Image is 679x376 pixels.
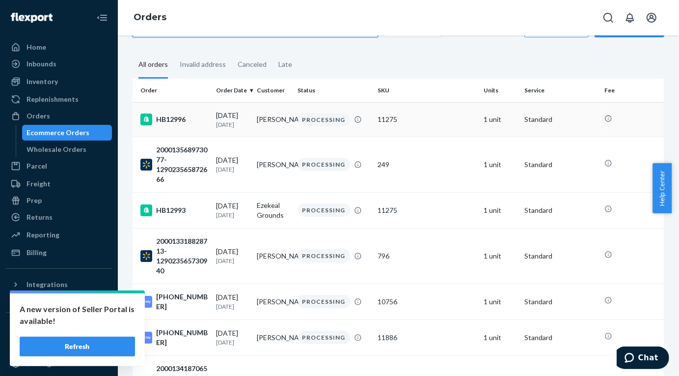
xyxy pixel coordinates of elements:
[6,74,112,89] a: Inventory
[257,86,290,94] div: Customer
[22,125,112,141] a: Ecommerce Orders
[253,192,294,228] td: Ezekeal Grounds
[374,79,480,102] th: SKU
[6,340,112,352] a: Add Fast Tag
[27,196,42,205] div: Prep
[378,333,476,343] div: 11886
[598,8,618,28] button: Open Search Box
[216,201,249,219] div: [DATE]
[525,205,597,215] p: Standard
[27,145,87,154] div: Wholesale Orders
[216,211,249,219] p: [DATE]
[253,319,294,355] td: [PERSON_NAME]
[480,192,521,228] td: 1 unit
[480,79,521,102] th: Units
[11,13,53,23] img: Flexport logo
[525,297,597,307] p: Standard
[521,79,600,102] th: Service
[27,42,46,52] div: Home
[298,113,350,126] div: PROCESSING
[525,251,597,261] p: Standard
[6,296,112,308] a: Add Integration
[6,158,112,174] a: Parcel
[298,158,350,171] div: PROCESSING
[378,160,476,170] div: 249
[216,338,249,347] p: [DATE]
[133,79,212,102] th: Order
[378,115,476,124] div: 11275
[27,128,90,138] div: Ecommerce Orders
[253,228,294,284] td: [PERSON_NAME]
[6,227,112,243] a: Reporting
[6,356,112,372] a: Settings
[22,142,112,157] a: Wholesale Orders
[6,277,112,292] button: Integrations
[253,284,294,319] td: [PERSON_NAME]
[216,328,249,347] div: [DATE]
[216,165,249,174] p: [DATE]
[298,295,350,308] div: PROCESSING
[216,155,249,174] div: [DATE]
[6,176,112,192] a: Freight
[238,52,267,77] div: Canceled
[216,302,249,311] p: [DATE]
[525,115,597,124] p: Standard
[6,209,112,225] a: Returns
[180,52,226,77] div: Invalid address
[92,8,112,28] button: Close Navigation
[27,161,47,171] div: Parcel
[212,79,253,102] th: Order Date
[6,39,112,55] a: Home
[620,8,640,28] button: Open notifications
[216,120,249,129] p: [DATE]
[6,108,112,124] a: Orders
[140,236,208,276] div: 200013318828713-129023565730940
[27,212,53,222] div: Returns
[27,248,47,258] div: Billing
[378,251,476,261] div: 796
[378,205,476,215] div: 11275
[140,328,208,347] div: [PHONE_NUMBER]
[27,111,50,121] div: Orders
[216,257,249,265] p: [DATE]
[6,56,112,72] a: Inbounds
[216,292,249,311] div: [DATE]
[140,145,208,184] div: 200013568973077-129023565872666
[140,114,208,125] div: HB12996
[140,204,208,216] div: HB12993
[294,79,374,102] th: Status
[6,193,112,208] a: Prep
[480,228,521,284] td: 1 unit
[20,303,135,327] p: A new version of Seller Portal is available!
[480,137,521,192] td: 1 unit
[6,91,112,107] a: Replenishments
[20,337,135,356] button: Refresh
[253,137,294,192] td: [PERSON_NAME]
[298,331,350,344] div: PROCESSING
[278,52,292,77] div: Late
[126,3,174,32] ol: breadcrumbs
[480,319,521,355] td: 1 unit
[480,284,521,319] td: 1 unit
[642,8,661,28] button: Open account menu
[525,333,597,343] p: Standard
[617,347,669,371] iframe: Opens a widget where you can chat to one of our agents
[27,230,59,240] div: Reporting
[525,160,597,170] p: Standard
[27,179,51,189] div: Freight
[253,102,294,137] td: [PERSON_NAME]
[298,203,350,217] div: PROCESSING
[27,77,58,87] div: Inventory
[378,297,476,307] div: 10756
[27,59,56,69] div: Inbounds
[216,111,249,129] div: [DATE]
[216,247,249,265] div: [DATE]
[140,292,208,312] div: [PHONE_NUMBER]
[138,52,168,79] div: All orders
[298,249,350,262] div: PROCESSING
[652,163,672,213] button: Help Center
[480,102,521,137] td: 1 unit
[6,245,112,260] a: Billing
